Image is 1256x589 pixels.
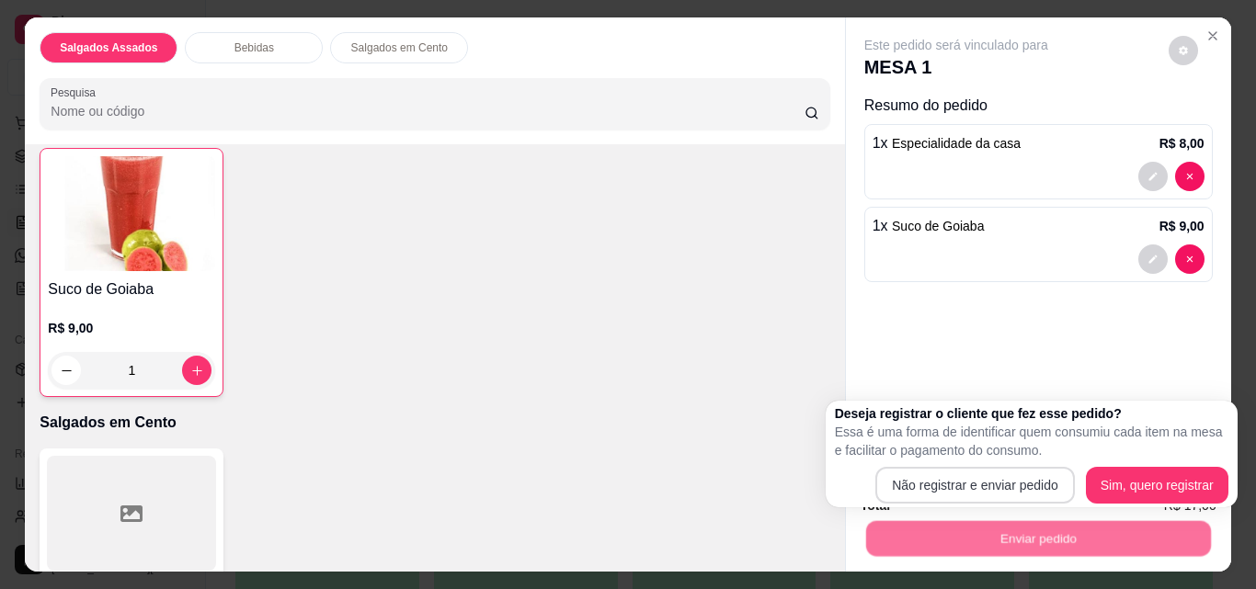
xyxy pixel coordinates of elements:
[1086,467,1228,504] button: Sim, quero registrar
[835,423,1228,459] p: Essa é uma forma de identificar quem consumiu cada item na mesa e facilitar o pagamento do consumo.
[864,54,1048,80] p: MESA 1
[1175,162,1205,191] button: decrease-product-quantity
[835,404,1228,423] h2: Deseja registrar o cliente que fez esse pedido?
[861,498,890,513] strong: Total
[875,467,1075,504] button: Não registrar e enviar pedido
[1169,36,1198,65] button: decrease-product-quantity
[873,215,985,237] p: 1 x
[1138,244,1168,274] button: decrease-product-quantity
[864,36,1048,54] p: Este pedido será vinculado para
[234,40,274,55] p: Bebidas
[351,40,448,55] p: Salgados em Cento
[48,156,215,271] img: product-image
[51,102,805,120] input: Pesquisa
[48,278,215,300] h4: Suco de Goiaba
[1138,162,1168,191] button: decrease-product-quantity
[873,132,1021,154] p: 1 x
[40,412,829,434] p: Salgados em Cento
[1159,217,1205,235] p: R$ 9,00
[865,520,1210,556] button: Enviar pedido
[1159,134,1205,153] p: R$ 8,00
[892,219,984,233] span: Suco de Goiaba
[182,356,211,385] button: increase-product-quantity
[1198,21,1227,51] button: Close
[60,40,157,55] p: Salgados Assados
[892,136,1021,151] span: Especialidade da casa
[864,95,1213,117] p: Resumo do pedido
[51,85,102,100] label: Pesquisa
[51,356,81,385] button: decrease-product-quantity
[1175,244,1205,274] button: decrease-product-quantity
[48,319,215,337] p: R$ 9,00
